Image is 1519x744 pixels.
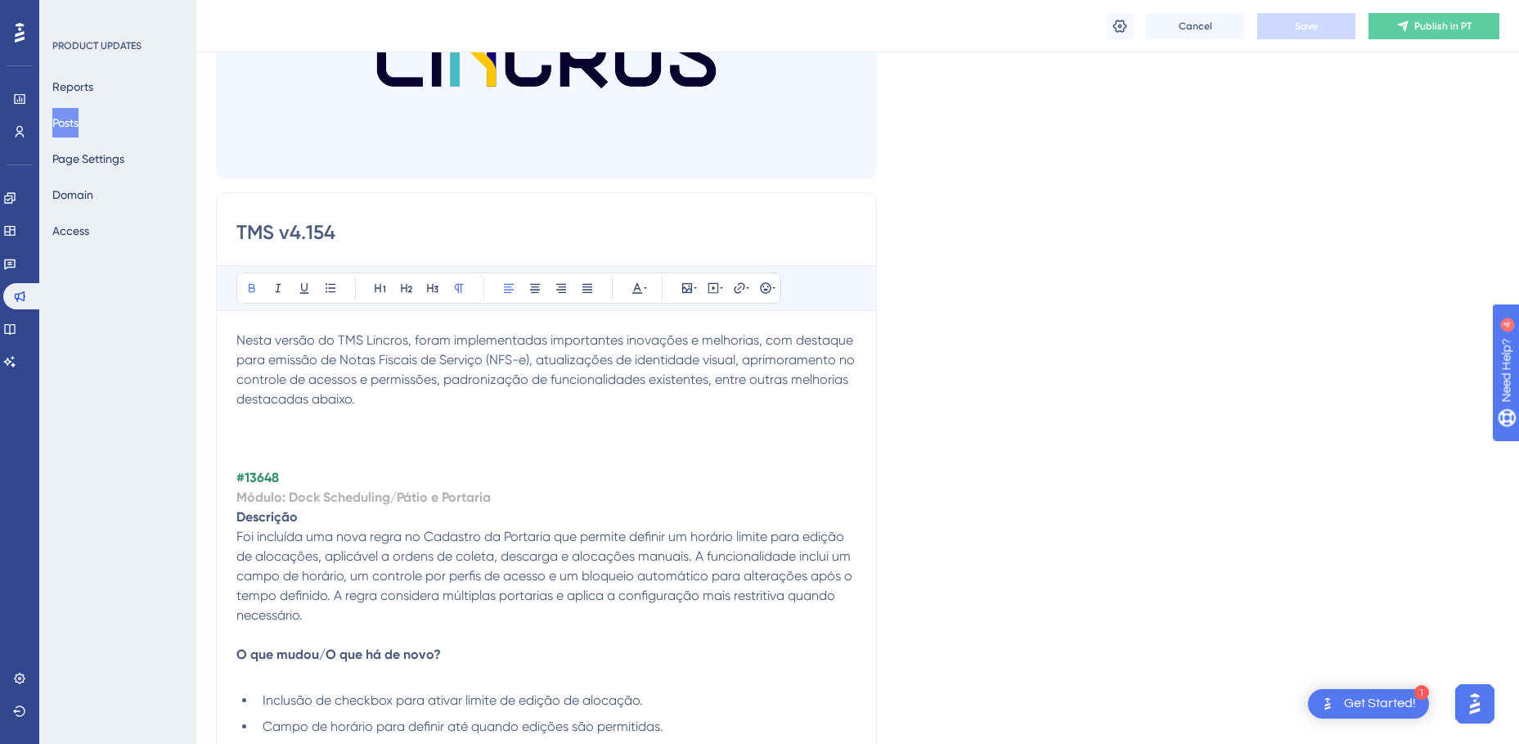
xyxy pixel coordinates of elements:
[38,4,102,24] span: Need Help?
[263,719,663,734] span: Campo de horário para definir até quando edições são permitidas.
[1344,695,1416,713] div: Get Started!
[236,509,298,525] strong: Descrição
[236,529,856,623] span: Foi incluída uma nova regra no Cadastro da Portaria que permite definir um horário limite para ed...
[1257,13,1355,39] button: Save
[1295,20,1318,33] span: Save
[1308,689,1429,719] div: Open Get Started! checklist, remaining modules: 1
[114,8,119,21] div: 4
[236,489,491,505] strong: Módulo: Dock Scheduling/Pátio e Portaria
[52,144,124,174] button: Page Settings
[1318,694,1337,714] img: launcher-image-alternative-text
[263,692,643,708] span: Inclusão de checkbox para ativar limite de edição de alocação.
[52,108,79,138] button: Posts
[1414,685,1429,700] div: 1
[52,72,93,101] button: Reports
[1450,679,1499,728] iframe: UserGuiding AI Assistant Launcher
[1414,20,1472,33] span: Publish in PT
[236,470,279,485] strong: #13648
[52,180,93,210] button: Domain
[236,647,441,662] strong: O que mudou/O que há de novo?
[52,39,142,52] div: PRODUCT UPDATES
[1368,13,1499,39] button: Publish in PT
[236,332,858,407] span: Nesta versão do TMS Lincros, foram implementadas importantes inovações e melhorias, com destaque ...
[1146,13,1244,39] button: Cancel
[52,216,89,246] button: Access
[236,219,856,246] input: Post Title
[1179,20,1212,33] span: Cancel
